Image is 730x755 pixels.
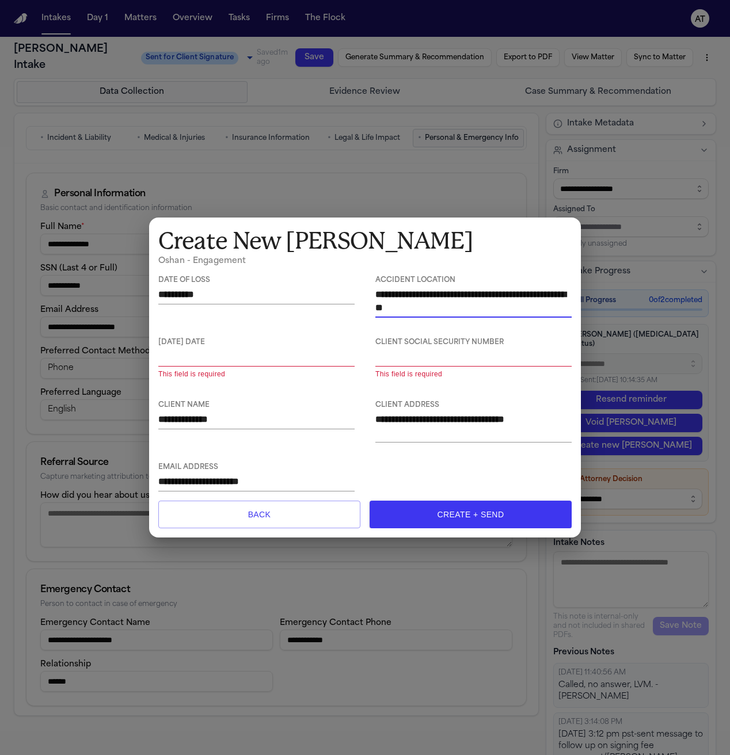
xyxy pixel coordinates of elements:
[375,401,572,410] span: Client Address
[158,338,355,347] span: [DATE] Date
[375,369,572,380] p: This field is required
[158,401,355,410] span: Client Name
[375,276,572,285] span: Accident Location
[158,256,572,267] h6: Oshan - Engagement
[158,501,360,528] button: Back
[158,369,355,380] p: This field is required
[158,276,355,285] span: Date of Loss
[375,338,572,347] span: Client Social Security Number
[370,501,572,528] button: Create + Send
[158,463,355,472] span: Email Address
[158,227,572,256] h1: Create New [PERSON_NAME]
